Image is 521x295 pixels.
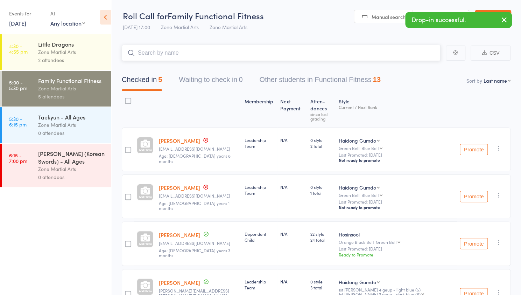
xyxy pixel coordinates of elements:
div: Haidong Gumdo [339,279,376,286]
div: N/A [280,137,305,143]
div: 0 attendees [38,173,105,181]
button: Waiting to check in0 [179,72,242,91]
time: 6:15 - 7:00 pm [9,152,27,164]
small: Last Promoted: [DATE] [339,246,454,251]
a: [PERSON_NAME] [159,231,200,239]
div: Not ready to promote [339,157,454,163]
div: Leadership Team [245,137,275,149]
div: Next Payment [277,94,308,124]
button: Other students in Functional Fitness13 [259,72,380,91]
div: Little Dragons [38,40,105,48]
div: 0 attendees [38,129,105,137]
div: Green Belt [376,240,397,244]
span: 22 style [310,231,333,237]
span: Age: [DEMOGRAPHIC_DATA] years 3 months [159,247,230,258]
div: [PERSON_NAME] (Korean Swords) - All Ages [38,150,105,165]
small: Last Promoted: [DATE] [339,199,454,204]
div: Current / Next Rank [339,105,454,109]
div: Green Belt [339,146,454,150]
span: 24 total [310,237,333,243]
div: Membership [242,94,278,124]
div: 5 attendees [38,92,105,101]
a: [PERSON_NAME] [159,184,200,191]
a: [PERSON_NAME] [159,279,200,286]
div: Taekyun - All Ages [38,113,105,121]
span: [DATE] 17:00 [123,23,150,30]
span: 1 total [310,190,333,196]
div: Not ready to promote [339,205,454,210]
a: 5:30 -6:15 pmTaekyun - All AgesZone Martial Arts0 attendees [2,107,111,143]
a: [DATE] [9,19,26,27]
span: Family Functional Fitness [168,10,264,21]
div: Drop-in successful. [405,12,512,28]
div: since last grading [310,112,333,121]
a: 4:30 -4:55 pmLittle DragonsZone Martial Arts2 attendees [2,34,111,70]
small: oliakr@gmail.com [159,241,239,246]
div: Any location [50,19,85,27]
a: [PERSON_NAME] [159,137,200,144]
time: 5:30 - 6:15 pm [9,116,27,127]
button: Promote [460,144,488,155]
span: Manual search [372,13,406,20]
a: Exit roll call [475,10,511,24]
div: Leadership Team [245,184,275,196]
div: N/A [280,184,305,190]
button: Promote [460,238,488,249]
div: Blue Belt [361,146,379,150]
div: 2 attendees [38,56,105,64]
div: Last name [484,77,507,84]
span: Age: [DEMOGRAPHIC_DATA] years 1 months [159,200,230,211]
div: Zone Martial Arts [38,165,105,173]
span: 0 style [310,184,333,190]
span: Zone Martial Arts [210,23,247,30]
small: Last Promoted: [DATE] [339,152,454,157]
div: Hosinsool [339,231,454,238]
span: 3 total [310,284,333,290]
time: 5:00 - 5:30 pm [9,80,27,91]
button: CSV [471,46,511,61]
div: Green Belt [339,193,454,197]
div: N/A [280,231,305,237]
div: Zone Martial Arts [38,121,105,129]
small: sbbarkman@gmail.com [159,146,239,151]
time: 4:30 - 4:55 pm [9,43,28,54]
div: Haidong Gumdo [339,137,376,144]
label: Sort by [466,77,482,84]
div: Style [336,94,457,124]
a: 6:15 -7:00 pm[PERSON_NAME] (Korean Swords) - All AgesZone Martial Arts0 attendees [2,144,111,187]
span: Zone Martial Arts [161,23,199,30]
span: 0 style [310,137,333,143]
span: 2 total [310,143,333,149]
div: Family Functional Fitness [38,77,105,84]
span: Roll Call for [123,10,168,21]
div: 5 [158,76,162,83]
div: Haidong Gumdo [339,184,376,191]
div: 0 [239,76,242,83]
div: Atten­dances [308,94,336,124]
div: N/A [280,279,305,284]
div: Ready to Promote [339,252,454,258]
small: sbbarkman@gmail.com [159,193,239,198]
a: 5:00 -5:30 pmFamily Functional FitnessZone Martial Arts5 attendees [2,71,111,107]
div: Zone Martial Arts [38,48,105,56]
div: At [50,8,85,19]
button: Promote [460,191,488,202]
div: Leadership Team [245,279,275,290]
span: Age: [DEMOGRAPHIC_DATA] years 8 months [159,153,231,164]
button: Checked in5 [122,72,162,91]
span: 0 style [310,279,333,284]
div: Orange Black Belt [339,240,454,244]
div: Events for [9,8,43,19]
div: Blue Belt [361,193,379,197]
input: Search by name [122,45,441,61]
div: 13 [373,76,381,83]
div: Dependent Child [245,231,275,243]
div: Zone Martial Arts [38,84,105,92]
